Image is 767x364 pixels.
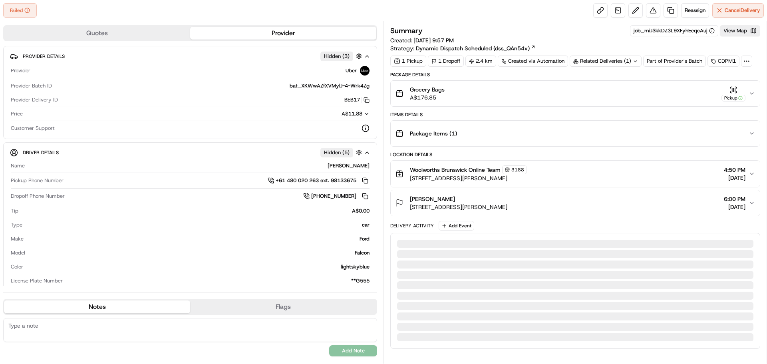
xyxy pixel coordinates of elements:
[4,300,190,313] button: Notes
[11,193,65,200] span: Dropoff Phone Number
[498,56,568,67] a: Created via Automation
[346,67,357,74] span: Uber
[311,193,356,200] span: [PHONE_NUMBER]
[11,207,18,215] span: Tip
[344,96,370,103] button: BEB17
[11,277,63,284] span: License Plate Number
[390,72,760,78] div: Package Details
[22,207,370,215] div: A$0.00
[10,146,370,159] button: Driver DetailsHidden (5)
[724,203,745,211] span: [DATE]
[390,27,423,34] h3: Summary
[320,147,364,157] button: Hidden (5)
[410,86,445,93] span: Grocery Bags
[511,167,524,173] span: 3188
[290,82,370,90] span: bat_XKWwAZfXVMylJ-4-Wrk4Zg
[391,81,760,106] button: Grocery BagsA$176.85Pickup
[23,149,59,156] span: Driver Details
[570,56,642,67] div: Related Deliveries (1)
[324,149,350,156] span: Hidden ( 5 )
[324,53,350,60] span: Hidden ( 3 )
[634,27,715,34] button: job_miJ3kkDZ3L9XFyhEeqcAuj
[320,51,364,61] button: Hidden (3)
[11,263,23,271] span: Color
[4,27,190,40] button: Quotes
[410,174,527,182] span: [STREET_ADDRESS][PERSON_NAME]
[268,176,370,185] a: +61 480 020 263 ext. 98133675
[11,249,25,257] span: Model
[190,300,376,313] button: Flags
[10,50,370,63] button: Provider DetailsHidden (3)
[681,3,709,18] button: Reassign
[712,3,764,18] button: CancelDelivery
[28,249,370,257] div: Falcon
[391,121,760,146] button: Package Items (1)
[724,195,745,203] span: 6:00 PM
[391,190,760,216] button: [PERSON_NAME][STREET_ADDRESS][PERSON_NAME]6:00 PM[DATE]
[413,37,454,44] span: [DATE] 9:57 PM
[11,221,22,229] span: Type
[707,56,739,67] div: CDPM1
[724,166,745,174] span: 4:50 PM
[390,44,536,52] div: Strategy:
[721,86,745,101] button: Pickup
[11,235,24,243] span: Make
[342,110,362,117] span: A$11.88
[276,177,356,184] span: +61 480 020 263 ext. 98133675
[360,66,370,76] img: uber-new-logo.jpeg
[724,174,745,182] span: [DATE]
[390,36,454,44] span: Created:
[11,96,58,103] span: Provider Delivery ID
[3,3,37,18] button: Failed
[416,44,530,52] span: Dynamic Dispatch Scheduled (dss_QAn54v)
[303,192,370,201] a: [PHONE_NUMBER]
[410,93,445,101] span: A$176.85
[11,82,52,90] span: Provider Batch ID
[11,110,23,117] span: Price
[685,7,705,14] span: Reassign
[390,151,760,158] div: Location Details
[391,161,760,187] button: Woolworths Brunswick Online Team3188[STREET_ADDRESS][PERSON_NAME]4:50 PM[DATE]
[410,166,501,174] span: Woolworths Brunswick Online Team
[11,162,25,169] span: Name
[27,235,370,243] div: Ford
[428,56,464,67] div: 1 Dropoff
[439,221,474,231] button: Add Event
[416,44,536,52] a: Dynamic Dispatch Scheduled (dss_QAn54v)
[390,111,760,118] div: Items Details
[721,95,745,101] div: Pickup
[390,223,434,229] div: Delivery Activity
[465,56,496,67] div: 2.4 km
[410,195,455,203] span: [PERSON_NAME]
[11,67,30,74] span: Provider
[410,129,457,137] span: Package Items ( 1 )
[26,221,370,229] div: car
[390,56,426,67] div: 1 Pickup
[11,125,55,132] span: Customer Support
[23,53,65,60] span: Provider Details
[725,7,760,14] span: Cancel Delivery
[299,110,370,117] button: A$11.88
[410,203,507,211] span: [STREET_ADDRESS][PERSON_NAME]
[11,177,64,184] span: Pickup Phone Number
[190,27,376,40] button: Provider
[26,263,370,271] div: lightskyblue
[28,162,370,169] div: [PERSON_NAME]
[720,25,760,36] button: View Map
